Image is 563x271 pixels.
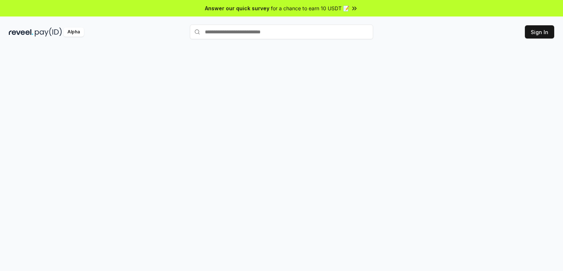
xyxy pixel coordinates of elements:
[271,4,349,12] span: for a chance to earn 10 USDT 📝
[205,4,269,12] span: Answer our quick survey
[63,28,84,37] div: Alpha
[35,28,62,37] img: pay_id
[9,28,33,37] img: reveel_dark
[525,25,554,39] button: Sign In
